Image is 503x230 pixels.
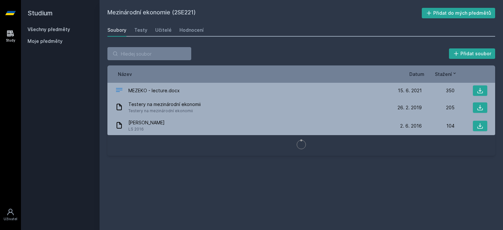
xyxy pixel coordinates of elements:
[118,71,132,78] button: Název
[107,47,191,60] input: Hledej soubor
[28,38,63,44] span: Moje předměty
[107,8,422,18] h2: Mezinárodní ekonomie (2SE221)
[435,71,452,78] span: Stažení
[155,27,172,33] div: Učitelé
[134,24,147,37] a: Testy
[107,27,126,33] div: Soubory
[128,87,180,94] span: MEZEKO - lecture.docx
[422,8,495,18] button: Přidat do mých předmětů
[400,123,422,129] span: 2. 6. 2016
[4,217,17,221] div: Uživatel
[179,27,204,33] div: Hodnocení
[128,101,201,108] span: Testery na mezinárodní ekonomii
[28,27,70,32] a: Všechny předměty
[128,119,165,126] span: [PERSON_NAME]
[422,87,455,94] div: 350
[155,24,172,37] a: Učitelé
[449,48,495,59] button: Přidat soubor
[398,87,422,94] span: 15. 6. 2021
[179,24,204,37] a: Hodnocení
[128,126,165,133] span: LS 2016
[435,71,457,78] button: Stažení
[422,123,455,129] div: 104
[1,26,20,46] a: Study
[422,104,455,111] div: 205
[115,86,123,96] div: DOCX
[128,108,201,114] span: Testery na mezinárodní ekonomii
[409,71,424,78] button: Datum
[134,27,147,33] div: Testy
[6,38,15,43] div: Study
[1,205,20,225] a: Uživatel
[107,24,126,37] a: Soubory
[398,104,422,111] span: 26. 2. 2019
